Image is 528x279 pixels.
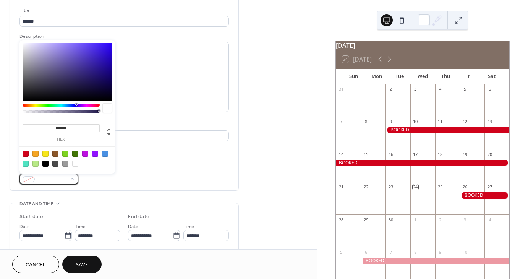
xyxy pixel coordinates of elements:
div: 8 [413,249,418,255]
div: 1 [363,86,369,92]
button: Cancel [12,256,59,273]
span: Time [183,223,194,231]
div: BOOKED [336,160,509,166]
div: Tue [388,69,411,84]
div: 18 [437,151,443,157]
div: 10 [462,249,468,255]
span: Date and time [19,200,53,208]
div: #4A90E2 [102,151,108,157]
div: End date [128,213,149,221]
div: 29 [363,217,369,222]
div: 25 [437,184,443,190]
div: 26 [462,184,468,190]
div: 1 [413,217,418,222]
div: Sun [342,69,365,84]
div: 27 [487,184,492,190]
div: #D0021B [23,151,29,157]
span: Date [19,223,30,231]
div: 11 [487,249,492,255]
div: 23 [388,184,394,190]
div: 15 [363,151,369,157]
span: Time [75,223,86,231]
div: #B8E986 [32,161,39,167]
div: 6 [487,86,492,92]
div: 8 [363,119,369,125]
div: #F8E71C [42,151,49,157]
div: 11 [437,119,443,125]
div: 4 [487,217,492,222]
div: 9 [437,249,443,255]
div: 10 [413,119,418,125]
div: 3 [413,86,418,92]
div: 31 [338,86,344,92]
button: Save [62,256,102,273]
div: #9B9B9B [62,161,68,167]
div: #000000 [42,161,49,167]
div: 14 [338,151,344,157]
div: Thu [434,69,457,84]
div: 2 [437,217,443,222]
div: 5 [338,249,344,255]
div: Wed [411,69,434,84]
div: 21 [338,184,344,190]
span: Save [76,261,88,269]
div: Mon [365,69,388,84]
div: 17 [413,151,418,157]
div: 9 [388,119,394,125]
div: 20 [487,151,492,157]
span: Cancel [26,261,46,269]
div: 30 [388,217,394,222]
div: 7 [338,119,344,125]
div: 28 [338,217,344,222]
div: Title [19,6,227,15]
div: Fri [457,69,480,84]
div: 12 [462,119,468,125]
div: 19 [462,151,468,157]
div: #FFFFFF [72,161,78,167]
div: #7ED321 [62,151,68,157]
label: hex [23,138,100,142]
div: Location [19,121,227,129]
div: 13 [487,119,492,125]
div: #BD10E0 [82,151,88,157]
div: Start date [19,213,43,221]
div: 5 [462,86,468,92]
div: Description [19,32,227,41]
div: #9013FE [92,151,98,157]
div: #4A4A4A [52,161,58,167]
div: Sat [480,69,503,84]
div: [DATE] [336,41,509,50]
div: #F5A623 [32,151,39,157]
div: 24 [413,184,418,190]
div: #417505 [72,151,78,157]
div: 7 [388,249,394,255]
div: 6 [363,249,369,255]
span: Date [128,223,138,231]
div: #8B572A [52,151,58,157]
div: BOOKED [385,127,509,133]
div: 3 [462,217,468,222]
div: 16 [388,151,394,157]
div: BOOKED [361,258,509,264]
div: 4 [437,86,443,92]
div: 2 [388,86,394,92]
div: BOOKED [460,192,509,199]
div: #50E3C2 [23,161,29,167]
div: 22 [363,184,369,190]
